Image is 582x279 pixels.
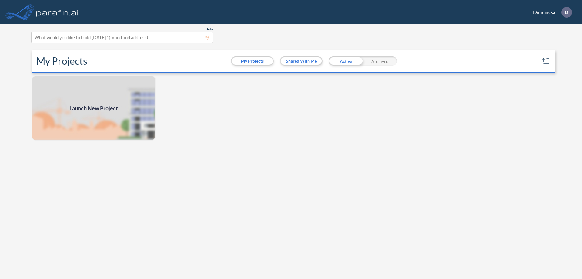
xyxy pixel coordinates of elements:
[541,56,550,66] button: sort
[32,75,156,141] a: Launch New Project
[206,27,213,32] span: Beta
[329,56,363,66] div: Active
[36,55,87,67] h2: My Projects
[565,9,568,15] p: D
[363,56,397,66] div: Archived
[35,6,80,18] img: logo
[524,7,577,18] div: Dinamicka
[69,104,118,112] span: Launch New Project
[32,75,156,141] img: add
[232,57,273,65] button: My Projects
[281,57,322,65] button: Shared With Me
